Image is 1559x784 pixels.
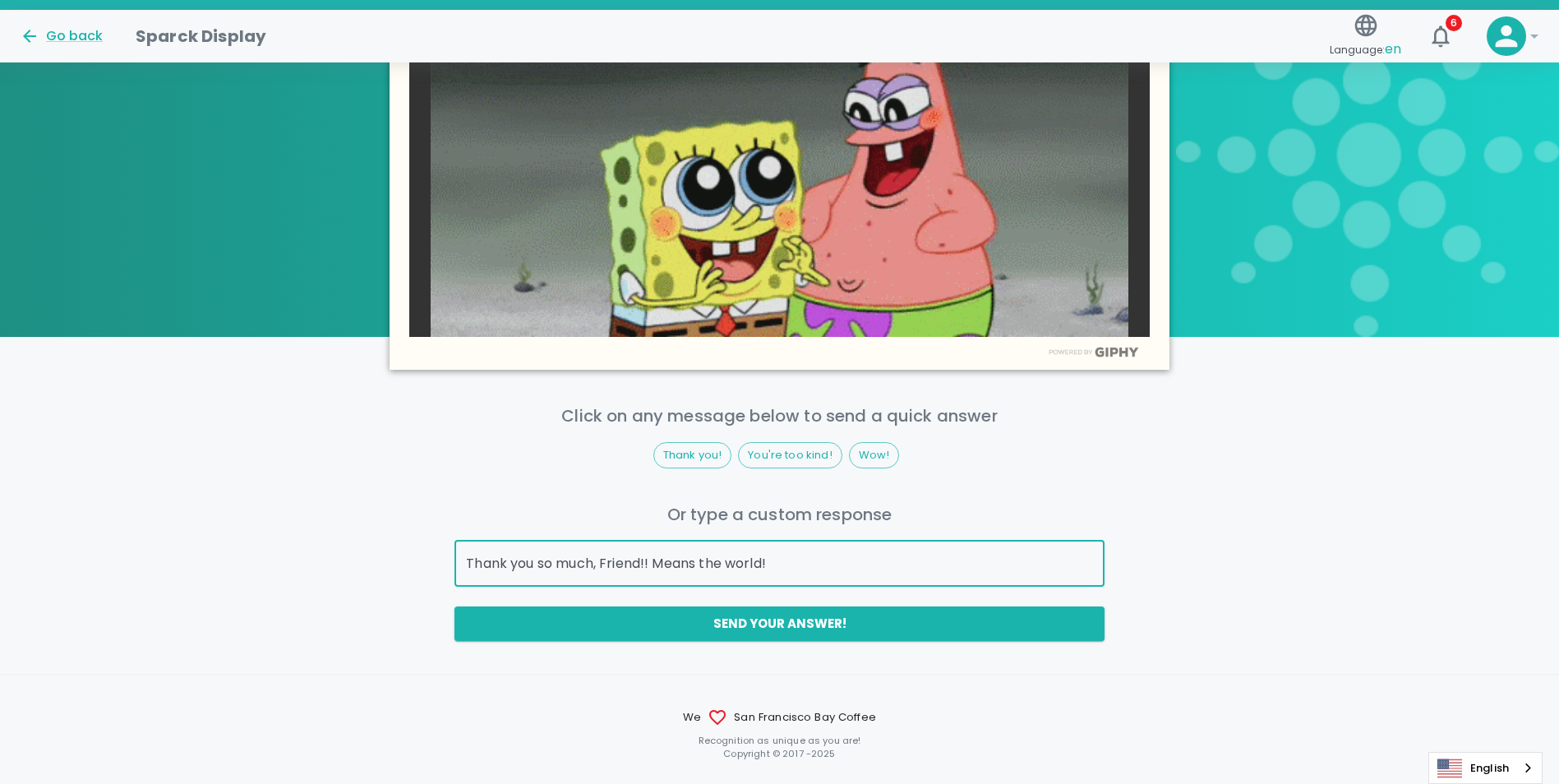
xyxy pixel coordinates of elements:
span: en [1385,39,1401,58]
button: Language:en [1323,7,1408,66]
button: 6 [1421,16,1460,56]
p: Or type a custom response [454,501,1104,528]
span: Language: [1330,39,1401,61]
div: Thank you! [653,442,732,468]
span: Thank you! [654,447,731,463]
button: Go back [20,26,103,46]
div: Language [1428,752,1543,784]
input: Thank you so much for your recognition! [454,541,1104,587]
p: Click on any message below to send a quick answer [454,403,1104,429]
div: You're too kind! [738,442,842,468]
aside: Language selected: English [1428,752,1543,784]
h1: Sparck Display [136,23,266,49]
a: English [1429,753,1542,783]
div: Wow! [849,442,900,468]
span: You're too kind! [739,447,841,463]
button: Send your answer! [454,606,1104,641]
span: 6 [1446,15,1462,31]
span: Wow! [850,447,899,463]
img: Powered by GIPHY [1045,347,1143,357]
